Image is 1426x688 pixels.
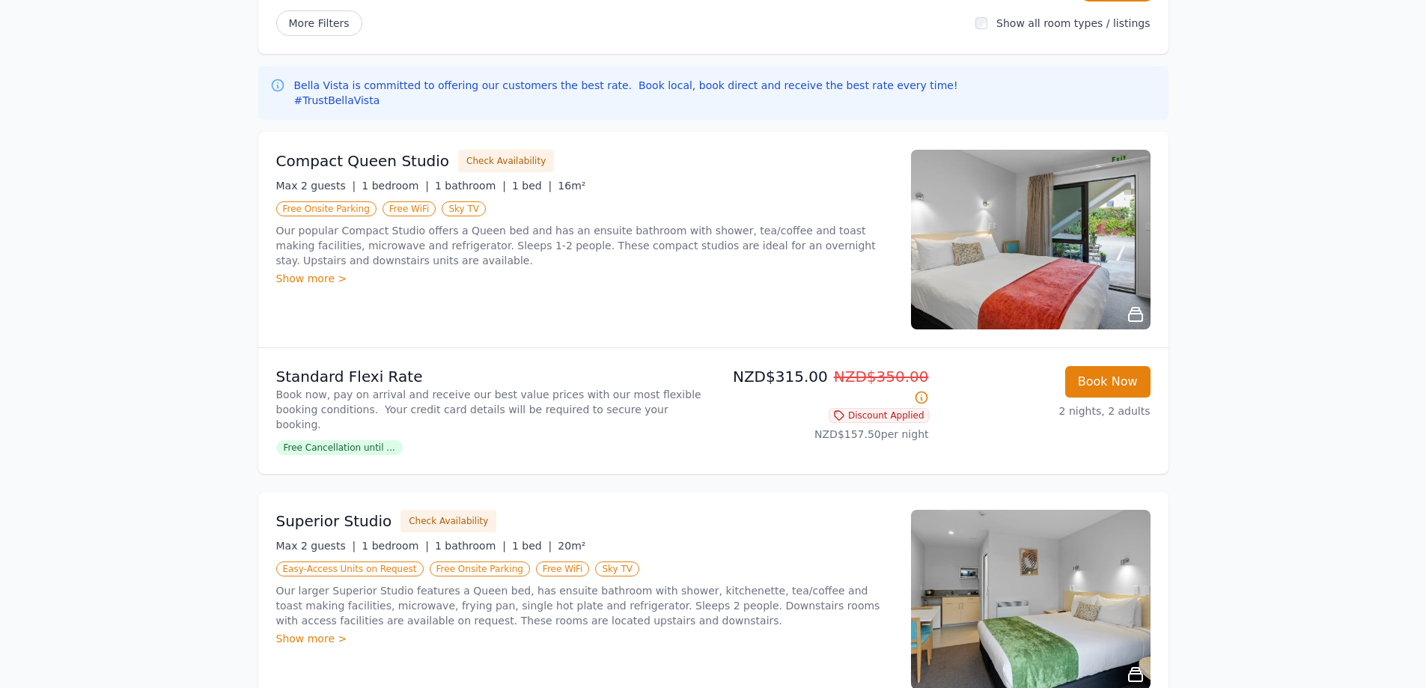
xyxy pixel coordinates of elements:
p: Bella Vista is committed to offering our customers the best rate. Book local, book direct and rec... [294,78,961,108]
p: NZD$315.00 [719,366,929,408]
span: 1 bathroom | [435,540,506,552]
span: 20m² [558,540,585,552]
span: Sky TV [442,201,486,216]
div: Show more > [276,631,893,646]
span: More Filters [276,10,362,36]
button: Book Now [1065,366,1151,398]
p: Our popular Compact Studio offers a Queen bed and has an ensuite bathroom with shower, tea/coffee... [276,223,893,268]
span: 16m² [558,180,585,192]
button: Check Availability [458,150,554,172]
p: Book now, pay on arrival and receive our best value prices with our most flexible booking conditi... [276,387,707,432]
span: 1 bathroom | [435,180,506,192]
span: NZD$350.00 [834,368,929,386]
span: Free Onsite Parking [430,561,530,576]
h3: Superior Studio [276,511,392,532]
span: Discount Applied [829,408,929,423]
span: Sky TV [595,561,639,576]
span: 1 bed | [512,180,552,192]
span: 1 bed | [512,540,552,552]
p: Standard Flexi Rate [276,366,707,387]
button: Check Availability [400,510,496,532]
span: Max 2 guests | [276,180,356,192]
span: Easy-Access Units on Request [276,561,424,576]
span: Max 2 guests | [276,540,356,552]
span: Free Onsite Parking [276,201,377,216]
p: 2 nights, 2 adults [941,404,1151,418]
span: 1 bedroom | [362,540,429,552]
span: Free Cancellation until ... [276,440,403,455]
span: Free WiFi [383,201,436,216]
label: Show all room types / listings [996,17,1150,29]
p: Our larger Superior Studio features a Queen bed, has ensuite bathroom with shower, kitchenette, t... [276,583,893,628]
h3: Compact Queen Studio [276,150,450,171]
p: NZD$157.50 per night [719,427,929,442]
span: 1 bedroom | [362,180,429,192]
div: Show more > [276,271,893,286]
span: Free WiFi [536,561,590,576]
